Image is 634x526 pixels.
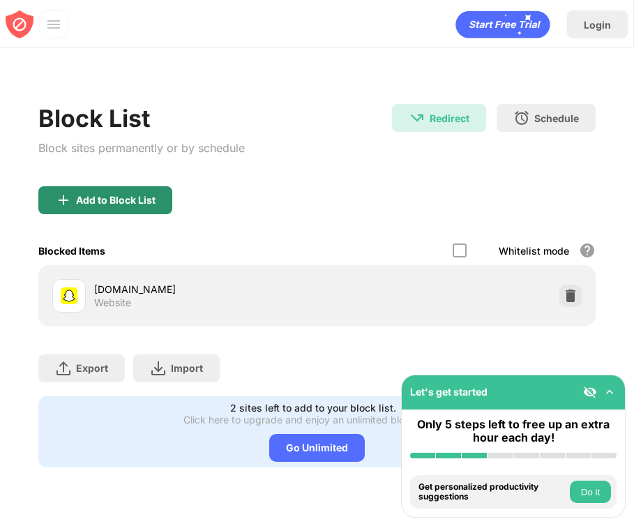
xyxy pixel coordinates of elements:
[38,138,245,158] div: Block sites permanently or by schedule
[455,10,550,38] div: animation
[61,287,77,304] img: favicons
[94,296,131,309] div: Website
[603,385,617,399] img: omni-setup-toggle.svg
[583,385,597,399] img: eye-not-visible.svg
[410,418,617,444] div: Only 5 steps left to free up an extra hour each day!
[76,362,108,374] div: Export
[430,112,469,124] div: Redirect
[38,245,105,257] div: Blocked Items
[38,104,245,133] div: Block List
[171,362,203,374] div: Import
[183,414,434,426] div: Click here to upgrade and enjoy an unlimited block list.
[76,195,156,206] div: Add to Block List
[230,402,396,414] div: 2 sites left to add to your block list.
[269,434,365,462] div: Go Unlimited
[94,282,317,296] div: [DOMAIN_NAME]
[584,19,611,31] div: Login
[499,245,569,257] div: Whitelist mode
[570,481,611,503] button: Do it
[534,112,579,124] div: Schedule
[410,386,488,398] div: Let's get started
[6,10,33,38] img: blocksite-icon-red.svg
[418,482,566,502] div: Get personalized productivity suggestions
